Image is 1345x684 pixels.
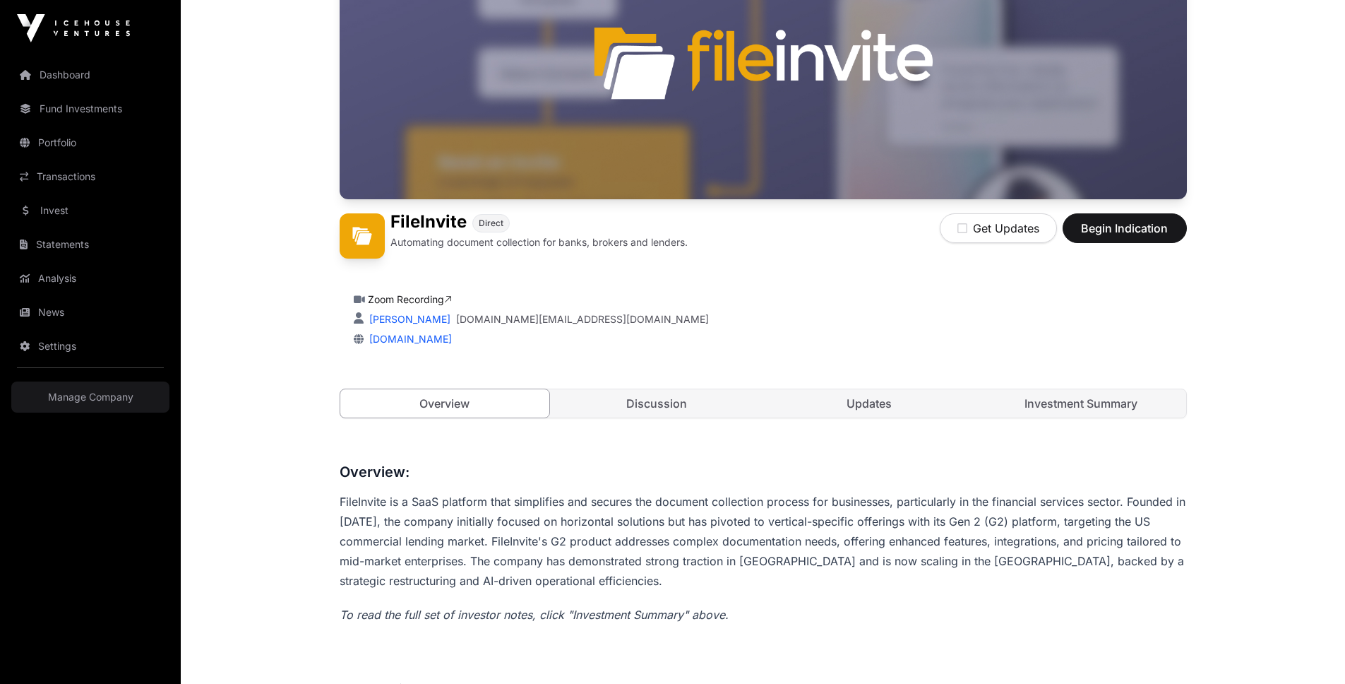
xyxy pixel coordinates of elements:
a: Invest [11,195,169,226]
a: Manage Company [11,382,169,413]
a: Zoom Recording [368,293,452,305]
a: [DOMAIN_NAME][EMAIL_ADDRESS][DOMAIN_NAME] [456,312,709,326]
span: Begin Indication [1080,220,1169,237]
a: Overview [340,389,551,418]
a: Fund Investments [11,93,169,124]
a: [PERSON_NAME] [366,313,450,325]
p: FileInvite is a SaaS platform that simplifies and secures the document collection process for bus... [340,492,1187,591]
a: Settings [11,331,169,362]
a: Investment Summary [976,389,1186,418]
button: Begin Indication [1063,213,1187,243]
a: Analysis [11,263,169,294]
span: Direct [479,218,503,229]
em: To read the full set of investor notes, click "Investment Summary" above. [340,608,729,622]
a: Discussion [552,389,762,418]
a: Dashboard [11,59,169,90]
a: Begin Indication [1063,228,1187,242]
img: Icehouse Ventures Logo [17,14,130,42]
img: FileInvite [340,213,385,259]
h3: Overview: [340,461,1187,483]
h1: FileInvite [390,213,467,232]
nav: Tabs [340,389,1186,418]
a: Updates [765,389,974,418]
a: Portfolio [11,127,169,158]
button: Get Updates [940,213,1057,243]
a: News [11,297,169,328]
iframe: Chat Widget [1274,616,1345,684]
a: Statements [11,229,169,260]
p: Automating document collection for banks, brokers and lenders. [390,235,688,249]
a: Transactions [11,161,169,192]
a: [DOMAIN_NAME] [364,333,452,345]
